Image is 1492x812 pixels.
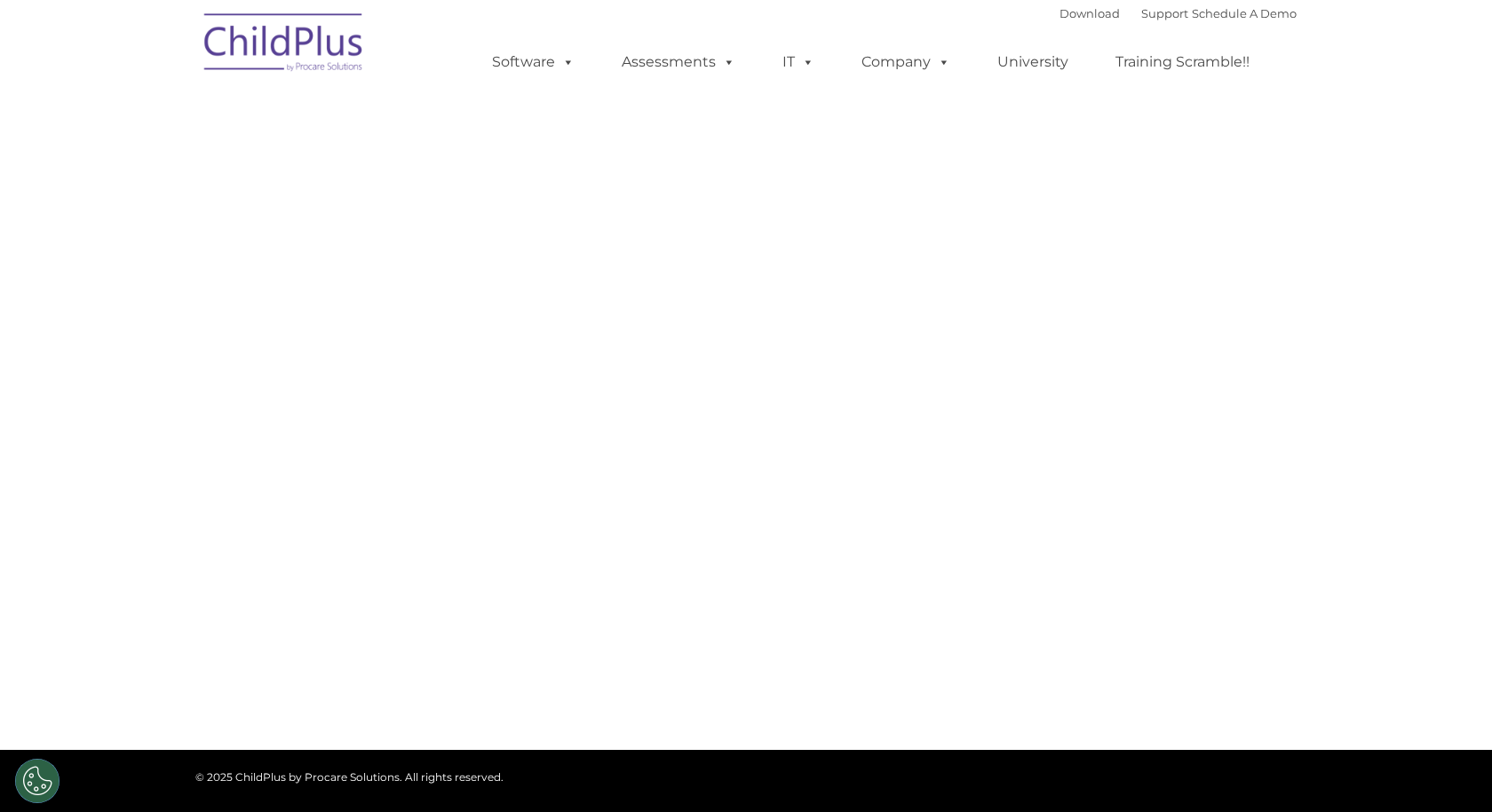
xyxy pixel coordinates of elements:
[474,44,592,80] a: Software
[1059,6,1120,20] a: Download
[844,44,968,80] a: Company
[980,44,1086,80] a: University
[765,44,832,80] a: IT
[15,759,60,803] button: Cookies Settings
[1141,6,1188,20] a: Support
[1059,6,1297,20] font: |
[604,44,753,80] a: Assessments
[1192,6,1297,20] a: Schedule A Demo
[1098,44,1267,80] a: Training Scramble!!
[195,1,373,90] img: ChildPlus by Procare Solutions
[195,770,504,784] span: © 2025 ChildPlus by Procare Solutions. All rights reserved.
